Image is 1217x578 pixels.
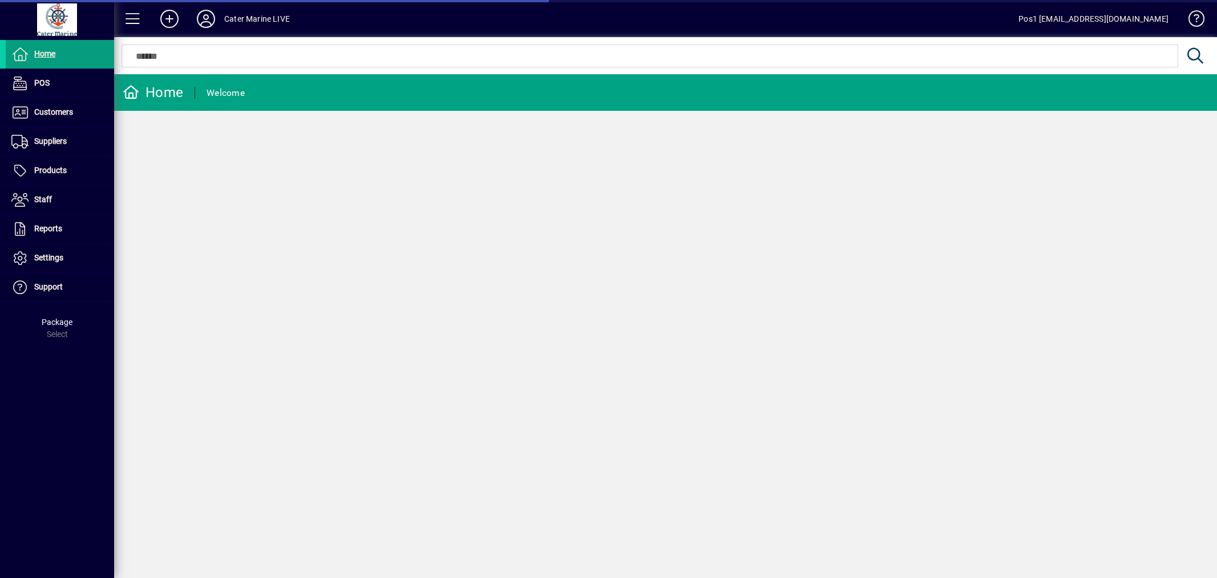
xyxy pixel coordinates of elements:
[207,84,245,102] div: Welcome
[34,137,67,146] span: Suppliers
[6,215,114,243] a: Reports
[188,9,224,29] button: Profile
[1018,10,1169,28] div: Pos1 [EMAIL_ADDRESS][DOMAIN_NAME]
[34,166,67,175] span: Products
[34,253,63,262] span: Settings
[6,156,114,185] a: Products
[34,282,63,291] span: Support
[151,9,188,29] button: Add
[6,186,114,214] a: Staff
[34,49,55,58] span: Home
[224,10,290,28] div: Cater Marine LIVE
[34,78,50,87] span: POS
[123,83,183,102] div: Home
[6,98,114,127] a: Customers
[34,107,73,117] span: Customers
[6,69,114,98] a: POS
[6,244,114,272] a: Settings
[1180,2,1203,39] a: Knowledge Base
[42,318,72,327] span: Package
[6,127,114,156] a: Suppliers
[6,273,114,302] a: Support
[34,224,62,233] span: Reports
[34,195,52,204] span: Staff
